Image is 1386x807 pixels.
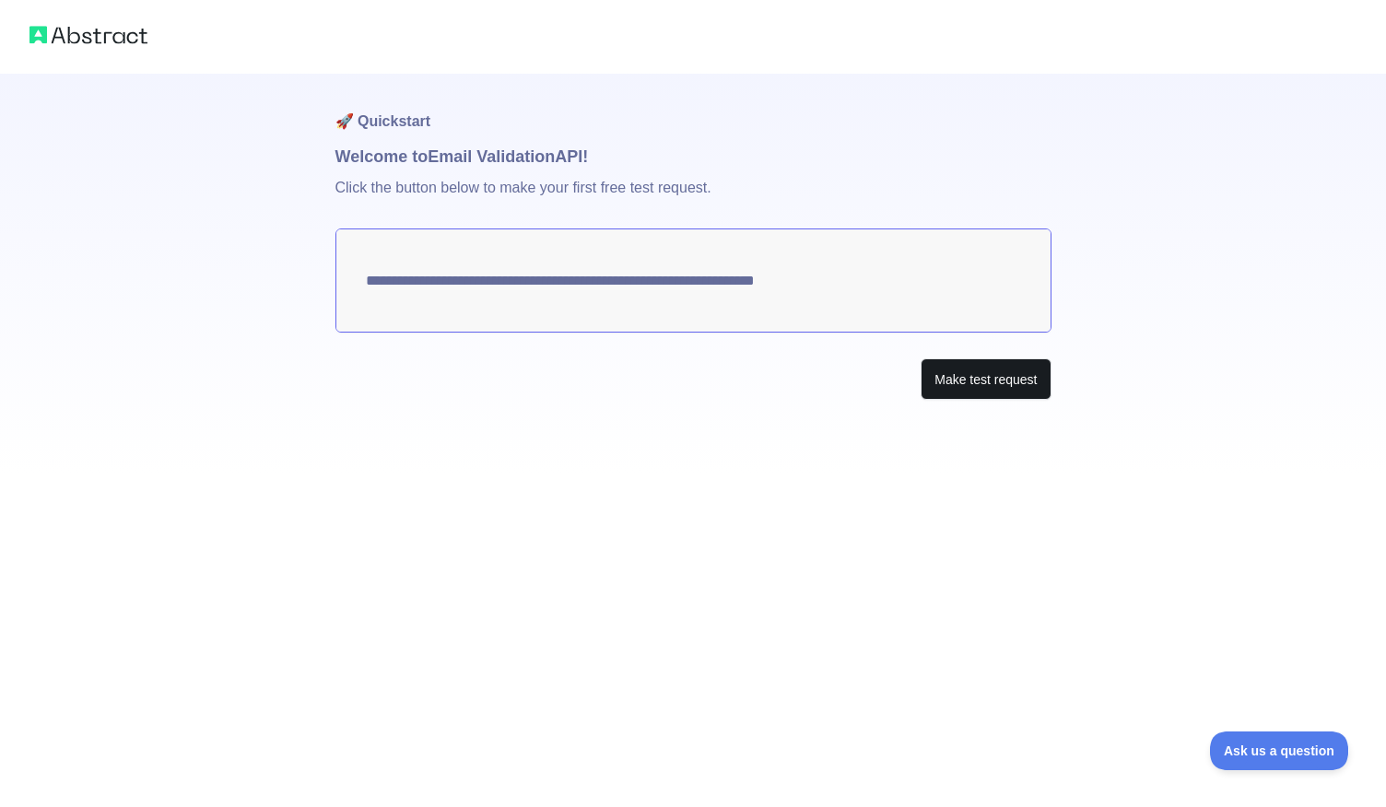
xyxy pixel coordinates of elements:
[1210,731,1349,770] iframe: Toggle Customer Support
[921,358,1051,400] button: Make test request
[335,74,1051,144] h1: 🚀 Quickstart
[335,170,1051,228] p: Click the button below to make your first free test request.
[29,22,147,48] img: Abstract logo
[335,144,1051,170] h1: Welcome to Email Validation API!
